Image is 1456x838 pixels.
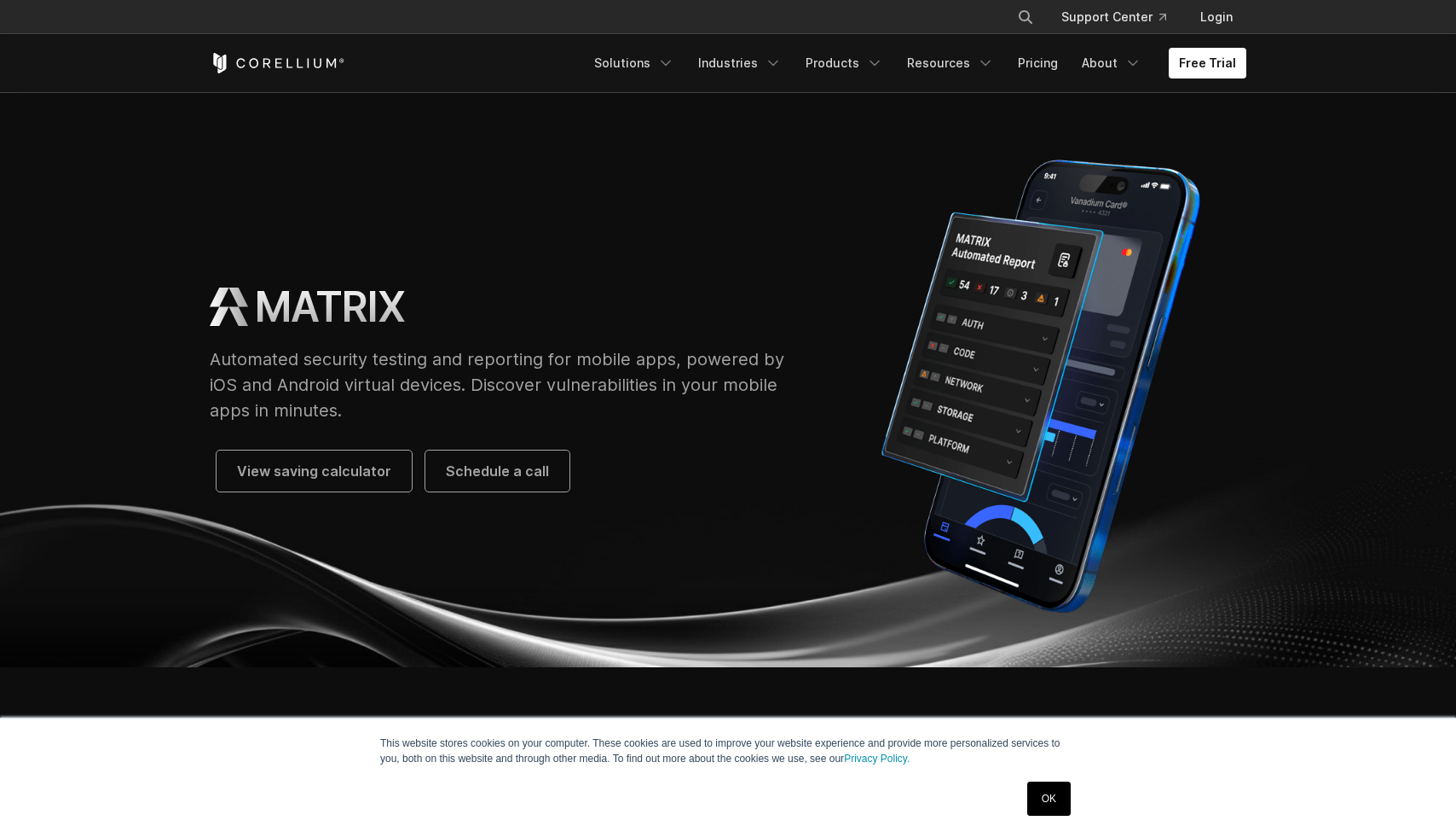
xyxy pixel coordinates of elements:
[997,2,1246,32] div: Navigation Menu
[835,147,1246,626] img: Corellium MATRIX automated report on iPhone showing app vulnerability test results across securit...
[210,346,800,423] p: Automated security testing and reporting for mobile apps, powered by iOS and Android virtual devi...
[1072,48,1152,79] a: About
[795,48,893,79] a: Products
[210,288,248,326] img: MATRIX Logo
[584,48,685,79] a: Solutions
[688,48,792,79] a: Industries
[1169,48,1246,79] a: Free Trial
[446,461,549,481] span: Schedule a call
[584,48,1246,79] div: Navigation Menu
[1027,782,1071,816] a: OK
[217,451,412,492] a: View saving calculator
[255,282,405,333] h1: MATRIX
[844,753,910,765] a: Privacy Policy.
[1048,2,1180,32] a: Support Center
[1008,48,1068,79] a: Pricing
[380,736,1076,766] p: This website stores cookies on your computer. These cookies are used to improve your website expe...
[425,451,569,492] a: Schedule a call
[210,53,345,73] a: Corellium Home
[1010,2,1041,32] button: Search
[897,48,1004,79] a: Resources
[1187,2,1246,32] a: Login
[237,461,391,481] span: View saving calculator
